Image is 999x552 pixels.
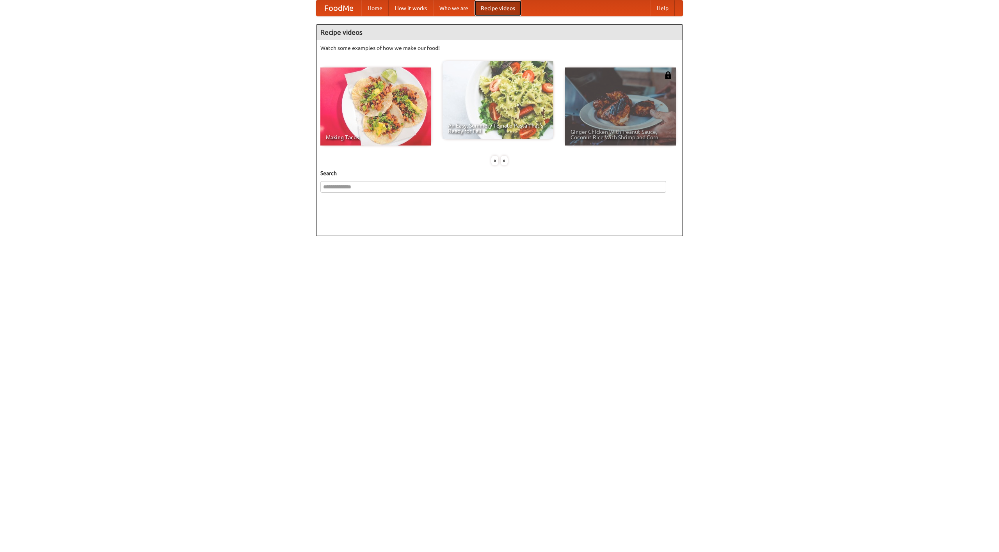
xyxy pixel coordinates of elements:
div: « [491,156,498,165]
span: An Easy, Summery Tomato Pasta That's Ready for Fall [448,123,548,134]
a: Recipe videos [475,0,521,16]
a: Help [651,0,675,16]
a: Making Tacos [320,67,431,146]
a: How it works [389,0,433,16]
img: 483408.png [664,71,672,79]
h4: Recipe videos [316,25,683,40]
div: » [501,156,508,165]
a: Who we are [433,0,475,16]
a: FoodMe [316,0,361,16]
a: An Easy, Summery Tomato Pasta That's Ready for Fall [443,61,553,139]
span: Making Tacos [326,135,426,140]
p: Watch some examples of how we make our food! [320,44,679,52]
a: Home [361,0,389,16]
h5: Search [320,169,679,177]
